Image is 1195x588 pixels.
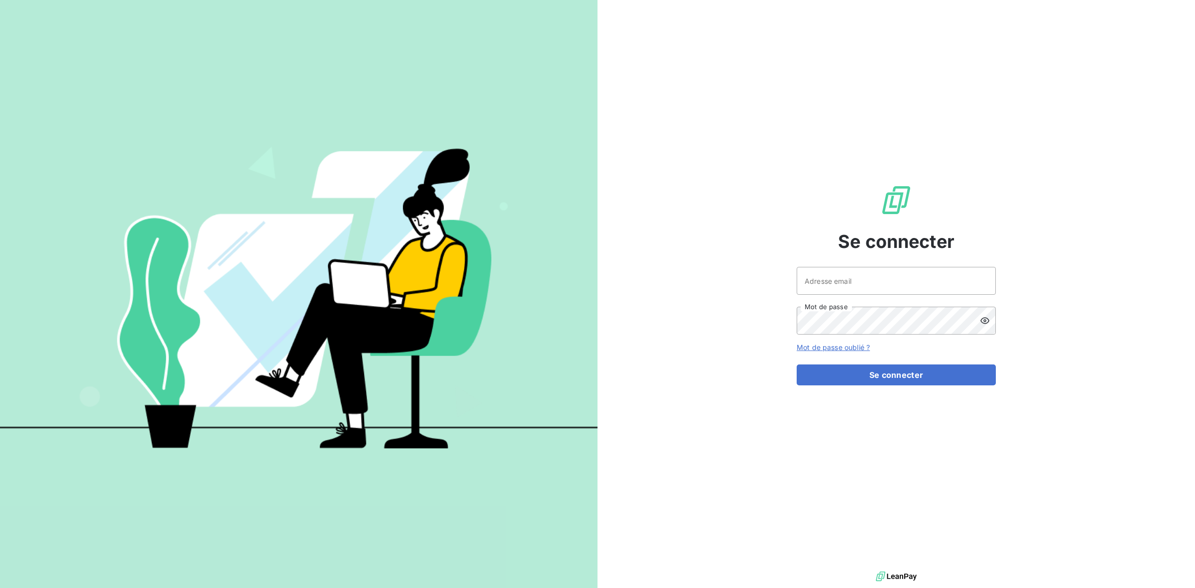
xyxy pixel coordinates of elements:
[797,364,996,385] button: Se connecter
[838,228,955,255] span: Se connecter
[797,267,996,295] input: placeholder
[797,343,870,352] a: Mot de passe oublié ?
[880,184,912,216] img: Logo LeanPay
[876,569,917,584] img: logo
